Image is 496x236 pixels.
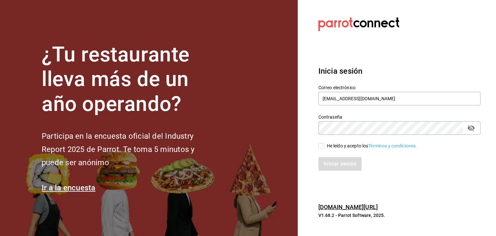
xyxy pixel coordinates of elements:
label: Contraseña [318,114,480,119]
a: [DOMAIN_NAME][URL] [318,204,378,210]
h1: ¿Tu restaurante lleva más de un año operando? [42,42,216,117]
h3: Inicia sesión [318,65,480,77]
a: Ir a la encuesta [42,183,96,192]
h2: Participa en la encuesta oficial del Industry Report 2025 de Parrot. Te toma 5 minutos y puede se... [42,130,216,169]
p: V1.68.2 - Parrot Software, 2025. [318,212,480,219]
input: Ingresa tu correo electrónico [318,92,480,105]
div: He leído y acepto los [327,143,417,149]
label: Correo electrónico [318,85,480,90]
a: Términos y condiciones. [368,143,417,148]
button: passwordField [466,123,477,134]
